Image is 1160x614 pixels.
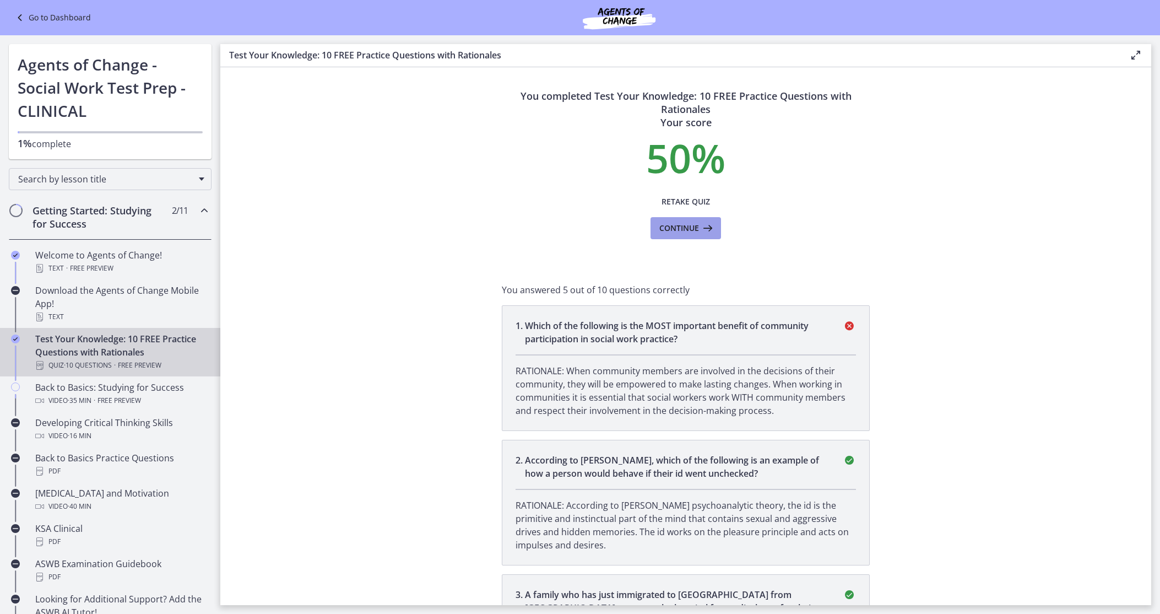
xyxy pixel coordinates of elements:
i: correct [843,454,856,467]
p: RATIONALE: When community members are involved in the decisions of their community, they will be ... [516,364,856,417]
p: RATIONALE: According to [PERSON_NAME] psychoanalytic theory, the id is the primitive and instinct... [516,499,856,552]
span: Retake Quiz [662,195,710,208]
p: Which of the following is the MOST important benefit of community participation in social work pr... [525,319,830,346]
p: complete [18,137,203,150]
div: Back to Basics: Studying for Success [35,381,207,407]
p: You answered 5 out of 10 questions correctly [502,283,870,297]
h3: Test Your Knowledge: 10 FREE Practice Questions with Rationales [229,49,1112,62]
div: Back to Basics Practice Questions [35,451,207,478]
div: Welcome to Agents of Change! [35,249,207,275]
span: · 10 Questions [64,359,112,372]
div: PDF [35,535,207,548]
div: Text [35,262,207,275]
div: Test Your Knowledge: 10 FREE Practice Questions with Rationales [35,332,207,372]
p: 50 % [502,138,870,177]
h2: Getting Started: Studying for Success [32,204,167,230]
span: · [114,359,116,372]
div: PDF [35,465,207,478]
div: [MEDICAL_DATA] and Motivation [35,487,207,513]
span: · 35 min [68,394,91,407]
i: Completed [11,251,20,260]
div: Text [35,310,207,324]
span: Continue [659,222,699,235]
div: ASWB Examination Guidebook [35,557,207,584]
div: Download the Agents of Change Mobile App! [35,284,207,324]
a: Go to Dashboard [13,11,91,24]
div: Video [35,394,207,407]
div: Video [35,429,207,443]
span: 1% [18,137,32,150]
div: Search by lesson title [9,168,212,190]
span: 1 . [516,319,525,346]
button: Retake Quiz [651,191,721,213]
i: incorrect [843,319,856,332]
span: Free preview [118,359,161,372]
span: 2 . [516,454,525,480]
i: Completed [11,335,20,343]
div: Developing Critical Thinking Skills [35,416,207,443]
span: · [66,262,68,275]
div: Video [35,500,207,513]
i: correct [843,588,856,601]
span: Search by lesson title [18,173,193,185]
span: · [94,394,95,407]
div: PDF [35,570,207,584]
span: Free preview [70,262,113,275]
span: · 16 min [68,429,91,443]
div: KSA Clinical [35,522,207,548]
button: Continue [651,217,721,239]
p: According to [PERSON_NAME], which of the following is an example of how a person would behave if ... [525,454,830,480]
h3: You completed Test Your Knowledge: 10 FREE Practice Questions with Rationales Your score [502,89,870,129]
span: · 40 min [68,500,91,513]
span: 2 / 11 [172,204,188,217]
span: Free preview [97,394,141,407]
div: Quiz [35,359,207,372]
img: Agents of Change [553,4,685,31]
h1: Agents of Change - Social Work Test Prep - CLINICAL [18,53,203,122]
